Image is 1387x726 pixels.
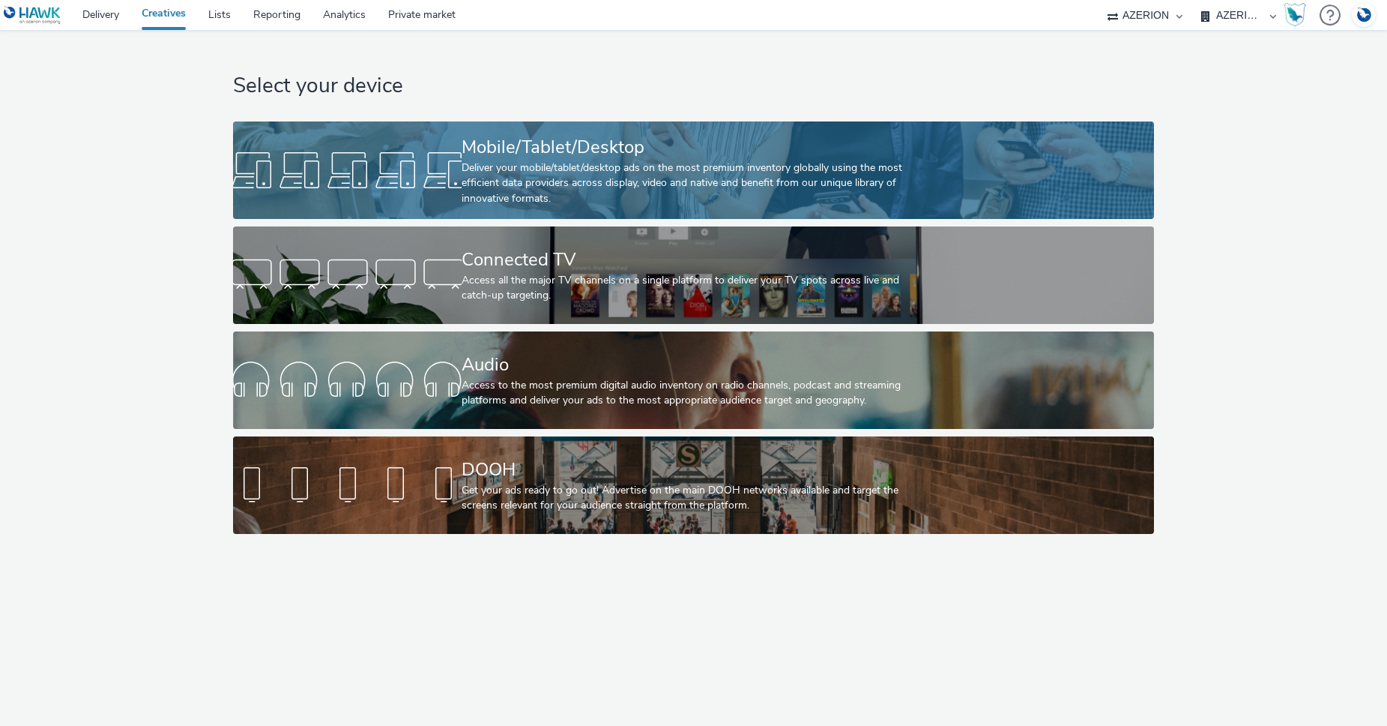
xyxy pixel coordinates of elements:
[462,378,919,409] div: Access to the most premium digital audio inventory on radio channels, podcast and streaming platf...
[462,352,919,378] div: Audio
[462,457,919,483] div: DOOH
[1284,3,1312,27] a: Hawk Academy
[233,121,1154,219] a: Mobile/Tablet/DesktopDeliver your mobile/tablet/desktop ads on the most premium inventory globall...
[233,72,1154,100] h1: Select your device
[462,134,919,160] div: Mobile/Tablet/Desktop
[462,483,919,514] div: Get your ads ready to go out! Advertise on the main DOOH networks available and target the screen...
[1353,3,1375,28] img: Account DE
[233,331,1154,429] a: AudioAccess to the most premium digital audio inventory on radio channels, podcast and streaming ...
[233,226,1154,324] a: Connected TVAccess all the major TV channels on a single platform to deliver your TV spots across...
[462,273,919,304] div: Access all the major TV channels on a single platform to deliver your TV spots across live and ca...
[4,6,61,25] img: undefined Logo
[1284,3,1306,27] img: Hawk Academy
[462,247,919,273] div: Connected TV
[462,160,919,206] div: Deliver your mobile/tablet/desktop ads on the most premium inventory globally using the most effi...
[233,436,1154,534] a: DOOHGet your ads ready to go out! Advertise on the main DOOH networks available and target the sc...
